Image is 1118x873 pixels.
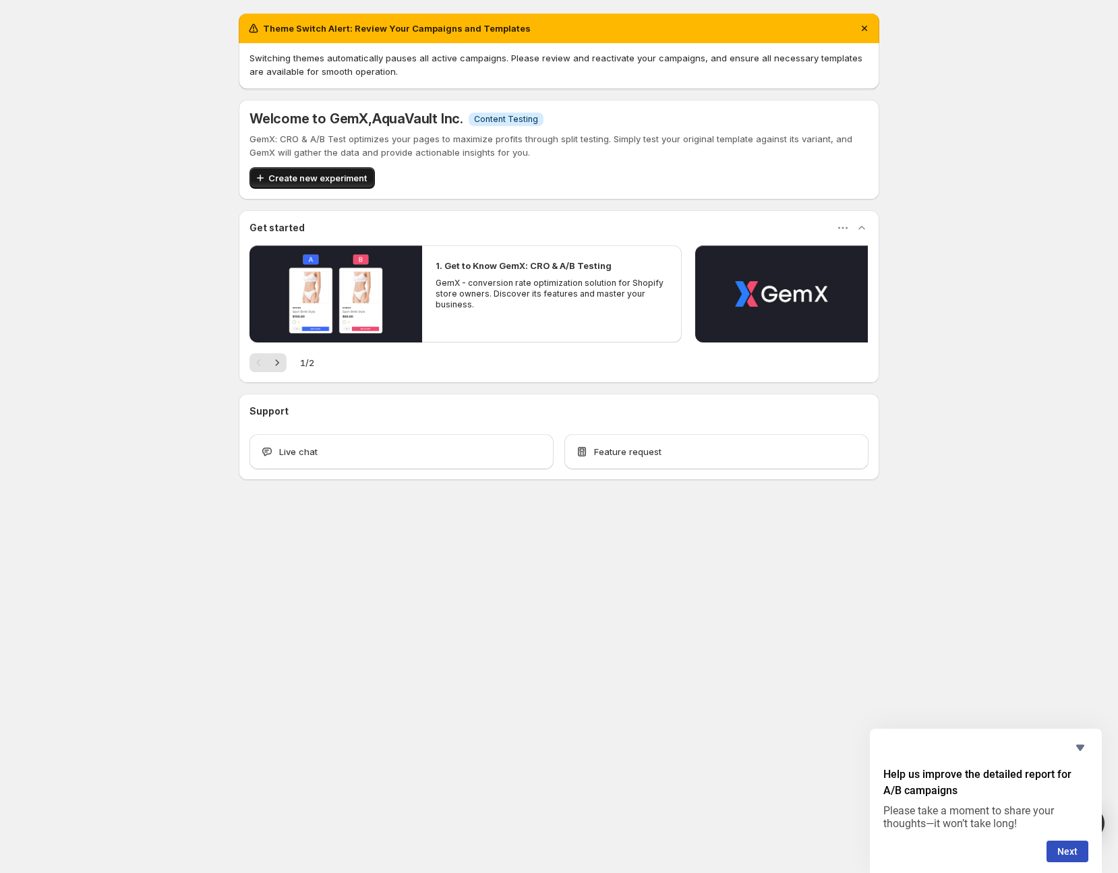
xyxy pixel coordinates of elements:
h5: Welcome to GemX [249,111,463,127]
button: Next question [1047,841,1088,862]
button: Dismiss notification [855,19,874,38]
p: GemX - conversion rate optimization solution for Shopify store owners. Discover its features and ... [436,278,668,310]
span: 1 / 2 [300,356,314,369]
p: Please take a moment to share your thoughts—it won’t take long! [883,804,1088,830]
button: Play video [695,245,868,342]
span: Create new experiment [268,171,367,185]
span: Live chat [279,445,318,458]
span: Feature request [594,445,661,458]
nav: Pagination [249,353,287,372]
h2: Theme Switch Alert: Review Your Campaigns and Templates [263,22,531,35]
h3: Support [249,404,289,418]
h2: Help us improve the detailed report for A/B campaigns [883,766,1088,799]
span: Content Testing [474,114,538,125]
button: Hide survey [1072,740,1088,756]
span: Switching themes automatically pauses all active campaigns. Please review and reactivate your cam... [249,53,862,77]
button: Create new experiment [249,167,375,189]
button: Next [268,353,287,372]
h3: Get started [249,221,305,235]
span: , AquaVault Inc. [368,111,463,127]
button: Play video [249,245,422,342]
h2: 1. Get to Know GemX: CRO & A/B Testing [436,259,612,272]
p: GemX: CRO & A/B Test optimizes your pages to maximize profits through split testing. Simply test ... [249,132,869,159]
div: Help us improve the detailed report for A/B campaigns [883,740,1088,862]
